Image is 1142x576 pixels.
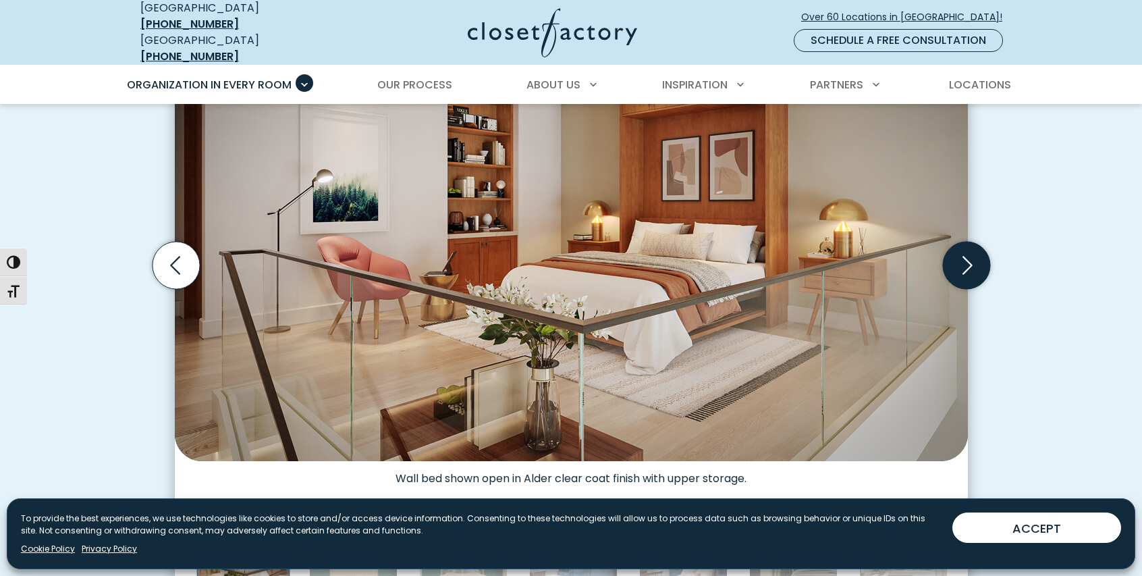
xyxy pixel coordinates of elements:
[175,46,968,461] img: Wall bed shown open in Alder clear coat finish with upper storage.
[810,77,863,93] span: Partners
[117,66,1025,104] nav: Primary Menu
[127,77,292,93] span: Organization in Every Room
[140,49,239,64] a: [PHONE_NUMBER]
[175,461,968,486] figcaption: Wall bed shown open in Alder clear coat finish with upper storage.
[140,16,239,32] a: [PHONE_NUMBER]
[21,513,942,537] p: To provide the best experiences, we use technologies like cookies to store and/or access device i...
[800,5,1014,29] a: Over 60 Locations in [GEOGRAPHIC_DATA]!
[794,29,1003,52] a: Schedule a Free Consultation
[949,77,1011,93] span: Locations
[952,513,1121,543] button: ACCEPT
[82,543,137,555] a: Privacy Policy
[801,10,1013,24] span: Over 60 Locations in [GEOGRAPHIC_DATA]!
[662,77,728,93] span: Inspiration
[140,32,336,65] div: [GEOGRAPHIC_DATA]
[147,236,205,294] button: Previous slide
[468,8,637,57] img: Closet Factory Logo
[526,77,580,93] span: About Us
[21,543,75,555] a: Cookie Policy
[937,236,996,294] button: Next slide
[377,77,452,93] span: Our Process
